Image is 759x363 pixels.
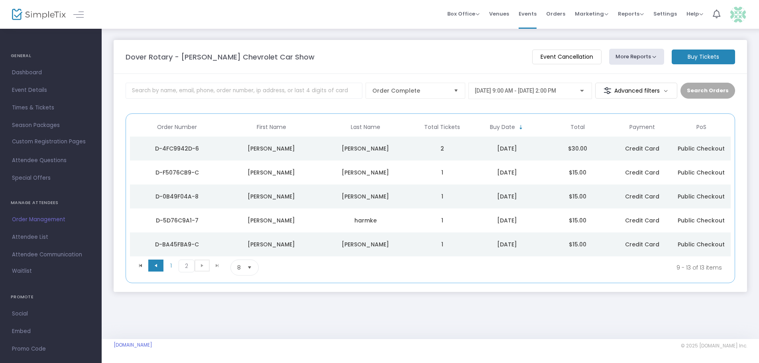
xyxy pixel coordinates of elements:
[625,169,659,177] span: Credit Card
[12,173,90,183] span: Special Offers
[179,260,195,272] span: Page 2
[321,192,411,200] div: BRENNAN
[519,4,537,24] span: Events
[474,216,540,224] div: 8/26/2025
[542,232,613,256] td: $15.00
[672,50,735,64] m-button: Buy Tickets
[625,145,659,153] span: Credit Card
[450,83,462,98] button: Select
[12,67,90,78] span: Dashboard
[604,87,612,95] img: filter
[226,145,316,153] div: Jack-Lyn
[338,260,722,276] kendo-pager-info: 9 - 13 of 13 items
[629,124,655,131] span: Payment
[474,192,540,200] div: 9/4/2025
[257,124,286,131] span: First Name
[12,120,90,131] span: Season Packages
[475,87,556,94] span: [DATE] 9:00 AM - [DATE] 2:00 PM
[12,103,90,113] span: Times & Tickets
[226,216,316,224] div: james
[681,343,747,349] span: © 2025 [DOMAIN_NAME] Inc.
[678,145,725,153] span: Public Checkout
[133,260,148,272] span: Go to the first page
[618,10,644,18] span: Reports
[11,289,91,305] h4: PROMOTE
[532,50,602,64] m-button: Event Cancellation
[653,4,677,24] span: Settings
[625,240,659,248] span: Credit Card
[351,124,380,131] span: Last Name
[226,240,316,248] div: David
[372,87,447,95] span: Order Complete
[12,138,86,146] span: Custom Registration Pages
[696,124,706,131] span: PoS
[413,118,472,137] th: Total Tickets
[518,124,524,131] span: Sortable
[625,216,659,224] span: Credit Card
[542,184,613,208] td: $15.00
[413,232,472,256] td: 1
[609,49,664,65] button: More Reports
[474,169,540,177] div: 9/6/2025
[138,262,144,269] span: Go to the first page
[132,169,222,177] div: D-F5076CB9-C
[12,232,90,242] span: Attendee List
[321,145,411,153] div: Clark
[237,264,241,272] span: 8
[12,85,90,95] span: Event Details
[226,192,316,200] div: MARTIN
[126,83,362,99] input: Search by name, email, phone, order number, ip address, or last 4 digits of card
[575,10,608,18] span: Marketing
[321,169,411,177] div: THOMPSON
[474,240,540,248] div: 8/12/2025
[244,260,255,275] button: Select
[11,195,91,211] h4: MANAGE ATTENDEES
[542,208,613,232] td: $15.00
[686,10,703,18] span: Help
[132,216,222,224] div: D-5D76C9A1-7
[321,216,411,224] div: harmke
[11,48,91,64] h4: GENERAL
[595,83,678,99] m-button: Advanced filters
[542,161,613,184] td: $15.00
[163,260,179,272] span: Page 1
[490,124,515,131] span: Buy Date
[413,137,472,161] td: 2
[413,184,472,208] td: 1
[12,309,90,319] span: Social
[132,145,222,153] div: D-4FC9942D-6
[678,240,725,248] span: Public Checkout
[489,4,509,24] span: Venues
[226,169,316,177] div: THOMAS
[678,216,725,224] span: Public Checkout
[148,260,163,272] span: Go to the previous page
[114,342,152,348] a: [DOMAIN_NAME]
[570,124,585,131] span: Total
[12,267,32,275] span: Waitlist
[625,192,659,200] span: Credit Card
[321,240,411,248] div: Ayers
[413,208,472,232] td: 1
[678,192,725,200] span: Public Checkout
[12,344,90,354] span: Promo Code
[678,169,725,177] span: Public Checkout
[474,145,540,153] div: 9/15/2025
[546,4,565,24] span: Orders
[126,52,315,62] m-panel-title: Dover Rotary - [PERSON_NAME] Chevrolet Car Show
[447,10,480,18] span: Box Office
[132,192,222,200] div: D-0B49F04A-8
[12,250,90,260] span: Attendee Communication
[132,240,222,248] div: D-BA45FBA9-C
[413,161,472,184] td: 1
[157,124,197,131] span: Order Number
[542,137,613,161] td: $30.00
[130,118,731,256] div: Data table
[153,262,159,269] span: Go to the previous page
[12,326,90,337] span: Embed
[12,214,90,225] span: Order Management
[12,155,90,166] span: Attendee Questions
